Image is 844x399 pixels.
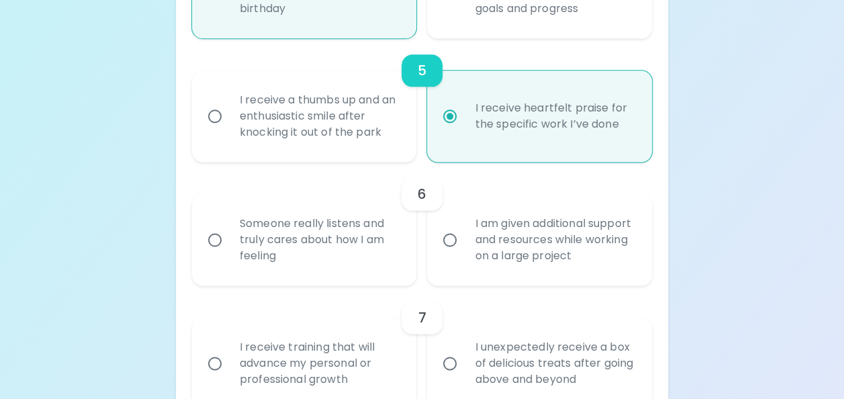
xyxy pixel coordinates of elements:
h6: 7 [418,307,426,328]
div: I receive heartfelt praise for the specific work I’ve done [464,84,645,148]
div: Someone really listens and truly cares about how I am feeling [229,199,410,280]
h6: 6 [418,183,426,205]
div: I am given additional support and resources while working on a large project [464,199,645,280]
h6: 5 [418,60,426,81]
div: choice-group-check [192,162,652,285]
div: I receive a thumbs up and an enthusiastic smile after knocking it out of the park [229,76,410,157]
div: choice-group-check [192,38,652,162]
